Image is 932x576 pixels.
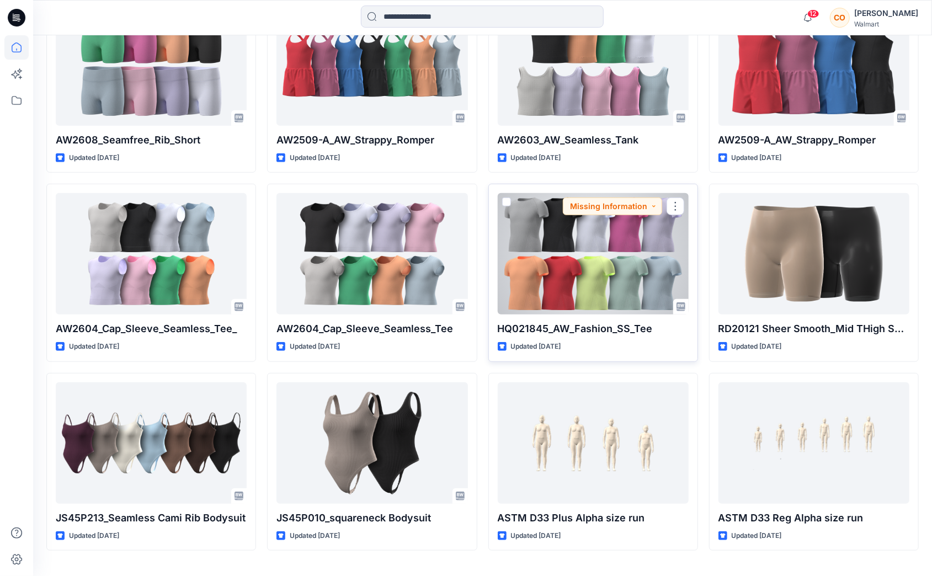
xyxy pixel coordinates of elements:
a: JS45P213_Seamless Cami Rib Bodysuit [56,382,247,504]
a: AW2509-A_AW_Strappy_Romper [276,4,467,126]
p: HQ021845_AW_Fashion_SS_Tee [498,321,689,337]
p: AW2509-A_AW_Strappy_Romper [276,132,467,148]
p: ASTM D33 Reg Alpha size run [718,510,909,526]
p: Updated [DATE] [290,530,340,542]
p: AW2604_Cap_Sleeve_Seamless_Tee [276,321,467,337]
p: Updated [DATE] [732,152,782,164]
span: 12 [807,9,819,18]
a: AW2604_Cap_Sleeve_Seamless_Tee [276,193,467,314]
p: AW2604_Cap_Sleeve_Seamless_Tee_ [56,321,247,337]
div: Walmart [854,20,918,28]
a: AW2509-A_AW_Strappy_Romper [718,4,909,126]
a: ASTM D33 Reg Alpha size run [718,382,909,504]
a: JS45P010_squareneck Bodysuit [276,382,467,504]
p: AW2603_AW_Seamless_Tank [498,132,689,148]
p: ASTM D33 Plus Alpha size run [498,510,689,526]
p: JS45P010_squareneck Bodysuit [276,510,467,526]
p: Updated [DATE] [69,530,119,542]
p: Updated [DATE] [511,341,561,353]
p: AW2608_Seamfree_Rib_Short [56,132,247,148]
p: Updated [DATE] [290,341,340,353]
p: RD20121 Sheer Smooth_Mid THigh Short [718,321,909,337]
p: JS45P213_Seamless Cami Rib Bodysuit [56,510,247,526]
p: Updated [DATE] [69,341,119,353]
p: AW2509-A_AW_Strappy_Romper [718,132,909,148]
a: AW2604_Cap_Sleeve_Seamless_Tee_ [56,193,247,314]
a: AW2608_Seamfree_Rib_Short [56,4,247,126]
p: Updated [DATE] [511,152,561,164]
div: CO [830,8,850,28]
a: RD20121 Sheer Smooth_Mid THigh Short [718,193,909,314]
p: Updated [DATE] [69,152,119,164]
p: Updated [DATE] [732,530,782,542]
p: Updated [DATE] [290,152,340,164]
a: ASTM D33 Plus Alpha size run [498,382,689,504]
div: [PERSON_NAME] [854,7,918,20]
p: Updated [DATE] [511,530,561,542]
p: Updated [DATE] [732,341,782,353]
a: AW2603_AW_Seamless_Tank [498,4,689,126]
a: HQ021845_AW_Fashion_SS_Tee [498,193,689,314]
